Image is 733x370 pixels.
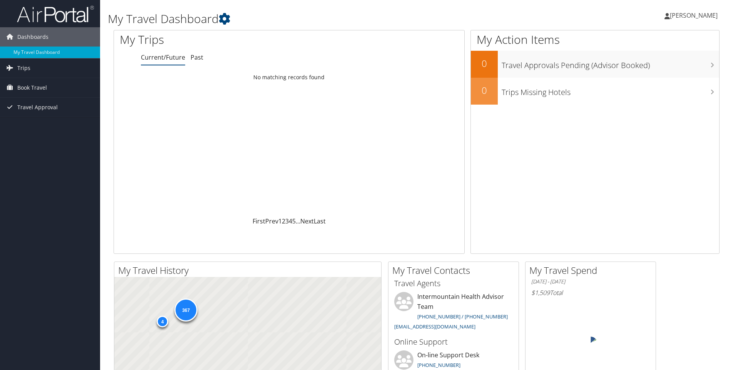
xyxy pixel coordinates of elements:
h2: My Travel Spend [529,264,656,277]
a: Past [191,53,203,62]
a: Last [314,217,326,225]
span: Book Travel [17,78,47,97]
a: 0Trips Missing Hotels [471,78,719,105]
a: [PERSON_NAME] [664,4,725,27]
a: 1 [278,217,282,225]
div: 4 [157,315,168,327]
h3: Travel Agents [394,278,513,289]
td: No matching records found [114,70,464,84]
a: 3 [285,217,289,225]
h2: 0 [471,84,498,97]
h6: Total [531,288,650,297]
img: airportal-logo.png [17,5,94,23]
a: 4 [289,217,292,225]
a: 0Travel Approvals Pending (Advisor Booked) [471,51,719,78]
h1: My Action Items [471,32,719,48]
h3: Online Support [394,337,513,347]
a: Current/Future [141,53,185,62]
span: … [296,217,300,225]
h2: My Travel Contacts [392,264,519,277]
a: [EMAIL_ADDRESS][DOMAIN_NAME] [394,323,475,330]
a: First [253,217,265,225]
h3: Travel Approvals Pending (Advisor Booked) [502,56,719,71]
span: Dashboards [17,27,49,47]
li: Intermountain Health Advisor Team [390,292,517,333]
h6: [DATE] - [DATE] [531,278,650,285]
h2: 0 [471,57,498,70]
h1: My Trips [120,32,313,48]
h3: Trips Missing Hotels [502,83,719,98]
span: Trips [17,58,30,78]
a: [PHONE_NUMBER] / [PHONE_NUMBER] [417,313,508,320]
h2: My Travel History [118,264,381,277]
span: [PERSON_NAME] [670,11,718,20]
div: 367 [174,298,197,322]
a: 2 [282,217,285,225]
span: $1,509 [531,288,550,297]
a: [PHONE_NUMBER] [417,362,460,368]
a: Prev [265,217,278,225]
a: Next [300,217,314,225]
a: 5 [292,217,296,225]
span: Travel Approval [17,98,58,117]
h1: My Travel Dashboard [108,11,519,27]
